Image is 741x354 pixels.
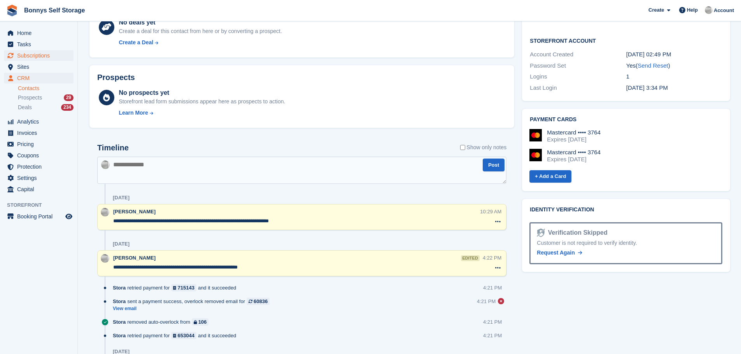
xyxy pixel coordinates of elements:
[545,228,608,237] div: Verification Skipped
[483,332,502,339] div: 4:21 PM
[119,109,285,117] a: Learn More
[119,27,282,35] div: Create a deal for this contact from here or by converting a prospect.
[547,136,601,143] div: Expires [DATE]
[530,50,626,59] div: Account Created
[483,254,501,262] div: 4:22 PM
[530,72,626,81] div: Logins
[483,284,502,291] div: 4:21 PM
[483,159,505,171] button: Post
[626,72,722,81] div: 1
[119,88,285,98] div: No prospects yet
[17,73,64,84] span: CRM
[537,249,575,256] span: Request Again
[477,298,496,305] div: 4:21 PM
[113,298,273,305] div: sent a payment success, overlock removed email for
[17,39,64,50] span: Tasks
[119,38,282,47] a: Create a Deal
[530,84,626,92] div: Last Login
[113,209,156,214] span: [PERSON_NAME]
[17,28,64,38] span: Home
[530,207,722,213] h2: Identity verification
[480,208,501,215] div: 10:29 AM
[113,318,212,326] div: removed auto-overlock from
[113,284,240,291] div: retried payment for and it succeeded
[61,104,74,111] div: 234
[626,84,668,91] time: 2024-11-23 15:34:33 UTC
[17,173,64,183] span: Settings
[530,61,626,70] div: Password Set
[178,332,194,339] div: 653044
[113,305,273,312] a: View email
[17,161,64,172] span: Protection
[119,98,285,106] div: Storefront lead form submissions appear here as prospects to action.
[4,161,74,172] a: menu
[547,129,601,136] div: Mastercard •••• 3764
[198,318,207,326] div: 106
[626,50,722,59] div: [DATE] 02:49 PM
[529,149,542,161] img: Mastercard Logo
[17,211,64,222] span: Booking Portal
[687,6,698,14] span: Help
[119,38,153,47] div: Create a Deal
[113,332,240,339] div: retried payment for and it succeeded
[4,73,74,84] a: menu
[705,6,713,14] img: James Bonny
[113,195,130,201] div: [DATE]
[530,117,722,123] h2: Payment cards
[4,28,74,38] a: menu
[192,318,208,326] a: 106
[17,184,64,195] span: Capital
[97,73,135,82] h2: Prospects
[648,6,664,14] span: Create
[64,94,74,101] div: 29
[97,143,129,152] h2: Timeline
[101,208,109,216] img: James Bonny
[537,249,582,257] a: Request Again
[626,61,722,70] div: Yes
[461,255,480,261] div: edited
[4,61,74,72] a: menu
[547,149,601,156] div: Mastercard •••• 3764
[4,116,74,127] a: menu
[101,254,109,263] img: James Bonny
[529,129,542,141] img: Mastercard Logo
[537,228,545,237] img: Identity Verification Ready
[21,4,88,17] a: Bonnys Self Storage
[4,50,74,61] a: menu
[4,127,74,138] a: menu
[17,139,64,150] span: Pricing
[113,255,156,261] span: [PERSON_NAME]
[113,298,126,305] span: Stora
[4,211,74,222] a: menu
[460,143,465,152] input: Show only notes
[113,318,126,326] span: Stora
[529,170,571,183] a: + Add a Card
[4,150,74,161] a: menu
[4,139,74,150] a: menu
[714,7,734,14] span: Account
[636,62,670,69] span: ( )
[7,201,77,209] span: Storefront
[178,284,194,291] div: 715143
[64,212,74,221] a: Preview store
[17,61,64,72] span: Sites
[101,160,110,169] img: James Bonny
[18,103,74,112] a: Deals 234
[17,50,64,61] span: Subscriptions
[18,94,74,102] a: Prospects 29
[254,298,268,305] div: 60836
[171,284,196,291] a: 715143
[113,241,130,247] div: [DATE]
[17,127,64,138] span: Invoices
[171,332,196,339] a: 653044
[18,104,32,111] span: Deals
[4,184,74,195] a: menu
[4,39,74,50] a: menu
[247,298,270,305] a: 60836
[18,85,74,92] a: Contacts
[460,143,507,152] label: Show only notes
[547,156,601,163] div: Expires [DATE]
[119,109,148,117] div: Learn More
[6,5,18,16] img: stora-icon-8386f47178a22dfd0bd8f6a31ec36ba5ce8667c1dd55bd0f319d3a0aa187defe.svg
[113,284,126,291] span: Stora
